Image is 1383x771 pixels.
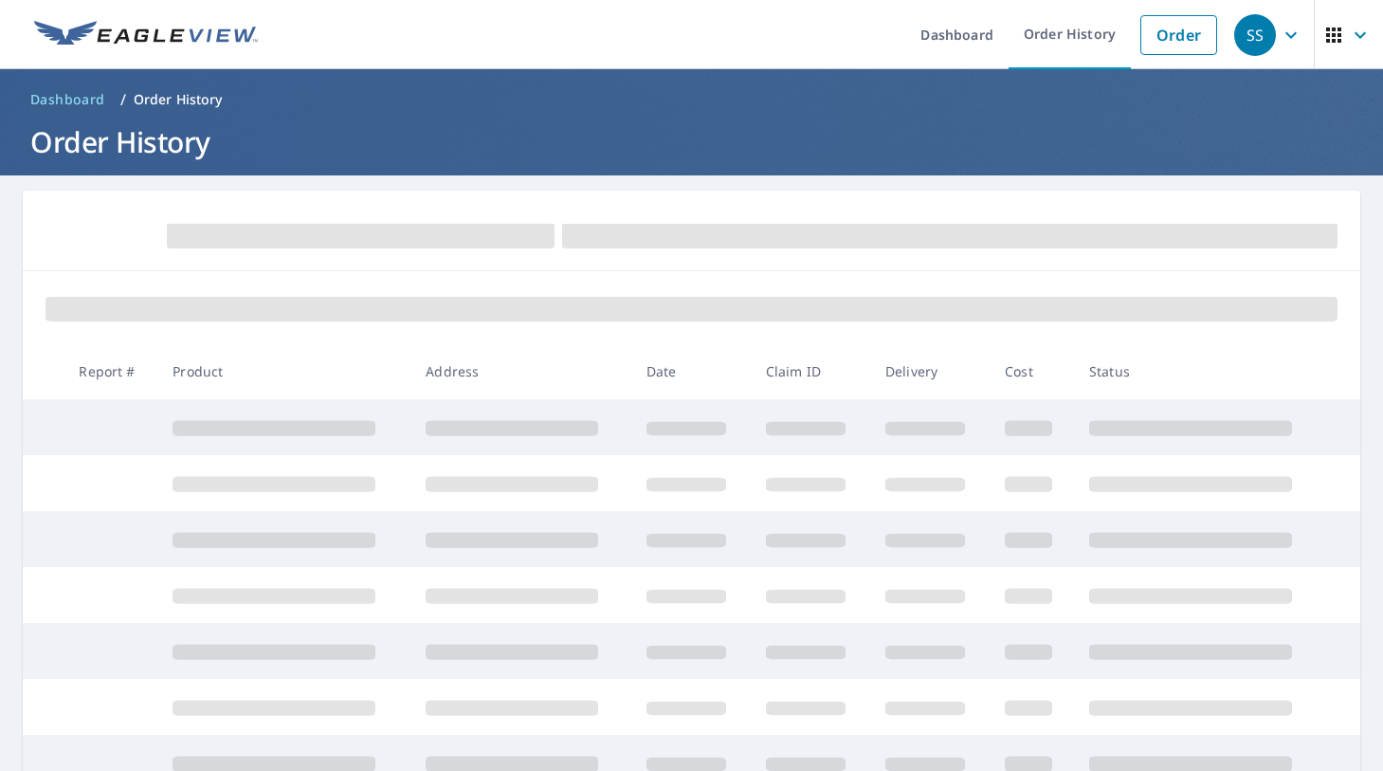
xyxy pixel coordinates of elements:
[1140,15,1217,55] a: Order
[1074,343,1327,399] th: Status
[34,21,258,49] img: EV Logo
[23,84,1360,115] nav: breadcrumb
[120,88,126,111] li: /
[870,343,990,399] th: Delivery
[23,84,113,115] a: Dashboard
[30,90,105,109] span: Dashboard
[64,343,157,399] th: Report #
[990,343,1074,399] th: Cost
[23,122,1360,161] h1: Order History
[751,343,870,399] th: Claim ID
[134,90,223,109] p: Order History
[1234,14,1276,56] div: SS
[631,343,751,399] th: Date
[157,343,410,399] th: Product
[410,343,630,399] th: Address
